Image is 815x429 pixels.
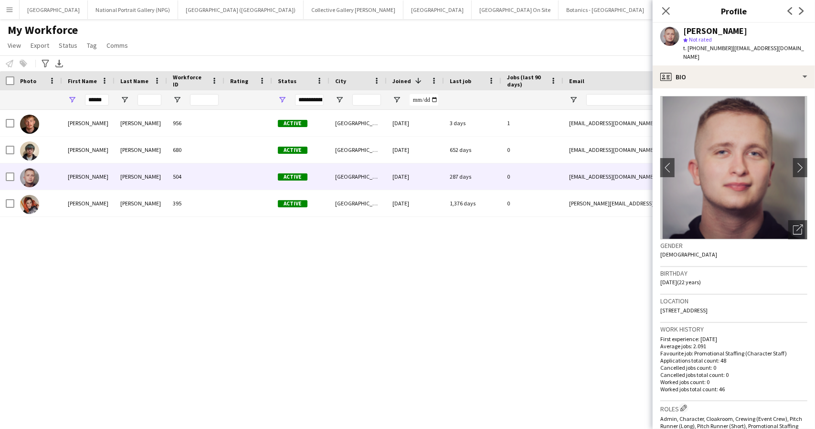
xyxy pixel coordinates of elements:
[115,137,167,163] div: [PERSON_NAME]
[329,137,387,163] div: [GEOGRAPHIC_DATA]
[278,120,307,127] span: Active
[106,41,128,50] span: Comms
[563,137,754,163] div: [EMAIL_ADDRESS][DOMAIN_NAME]
[387,163,444,190] div: [DATE]
[660,96,807,239] img: Crew avatar or photo
[83,39,101,52] a: Tag
[660,279,701,286] span: [DATE] (22 years)
[559,0,652,19] button: Botanics - [GEOGRAPHIC_DATA]
[62,190,115,216] div: [PERSON_NAME]
[62,110,115,136] div: [PERSON_NAME]
[507,74,546,88] span: Jobs (last 90 days)
[178,0,304,19] button: [GEOGRAPHIC_DATA] ([GEOGRAPHIC_DATA])
[335,96,344,104] button: Open Filter Menu
[652,0,735,19] button: [GEOGRAPHIC_DATA] (HES)
[173,74,207,88] span: Workforce ID
[403,0,472,19] button: [GEOGRAPHIC_DATA]
[569,96,578,104] button: Open Filter Menu
[329,163,387,190] div: [GEOGRAPHIC_DATA]
[501,190,563,216] div: 0
[8,41,21,50] span: View
[352,94,381,106] input: City Filter Input
[120,77,148,85] span: Last Name
[53,58,65,69] app-action-btn: Export XLSX
[660,357,807,364] p: Applications total count: 48
[31,41,49,50] span: Export
[660,241,807,250] h3: Gender
[167,137,224,163] div: 680
[444,163,501,190] div: 287 days
[55,39,81,52] a: Status
[27,39,53,52] a: Export
[278,96,286,104] button: Open Filter Menu
[660,350,807,357] p: Favourite job: Promotional Staffing (Character Staff)
[138,94,161,106] input: Last Name Filter Input
[660,343,807,350] p: Average jobs: 2.091
[115,163,167,190] div: [PERSON_NAME]
[387,190,444,216] div: [DATE]
[392,77,411,85] span: Joined
[115,190,167,216] div: [PERSON_NAME]
[660,364,807,371] p: Cancelled jobs count: 0
[87,41,97,50] span: Tag
[278,147,307,154] span: Active
[278,173,307,181] span: Active
[563,163,754,190] div: [EMAIL_ADDRESS][DOMAIN_NAME]
[20,168,39,187] img: Joshua Bennett
[167,190,224,216] div: 395
[335,77,346,85] span: City
[660,325,807,333] h3: Work history
[387,137,444,163] div: [DATE]
[660,378,807,386] p: Worked jobs count: 0
[660,307,708,314] span: [STREET_ADDRESS]
[173,96,181,104] button: Open Filter Menu
[85,94,109,106] input: First Name Filter Input
[329,110,387,136] div: [GEOGRAPHIC_DATA]
[20,0,88,19] button: [GEOGRAPHIC_DATA]
[4,39,25,52] a: View
[68,96,76,104] button: Open Filter Menu
[167,163,224,190] div: 504
[653,5,815,17] h3: Profile
[444,190,501,216] div: 1,376 days
[278,77,296,85] span: Status
[59,41,77,50] span: Status
[683,44,804,60] span: | [EMAIL_ADDRESS][DOMAIN_NAME]
[329,190,387,216] div: [GEOGRAPHIC_DATA]
[660,297,807,305] h3: Location
[563,110,754,136] div: [EMAIL_ADDRESS][DOMAIN_NAME]
[88,0,178,19] button: National Portrait Gallery (NPG)
[8,23,78,37] span: My Workforce
[653,65,815,88] div: Bio
[450,77,471,85] span: Last job
[230,77,248,85] span: Rating
[392,96,401,104] button: Open Filter Menu
[20,77,36,85] span: Photo
[20,115,39,134] img: Joshua Gardiner
[660,371,807,378] p: Cancelled jobs total count: 0
[472,0,559,19] button: [GEOGRAPHIC_DATA] On Site
[501,163,563,190] div: 0
[278,200,307,207] span: Active
[660,386,807,393] p: Worked jobs total count: 46
[569,77,584,85] span: Email
[501,137,563,163] div: 0
[68,77,97,85] span: First Name
[410,94,438,106] input: Joined Filter Input
[387,110,444,136] div: [DATE]
[62,163,115,190] div: [PERSON_NAME]
[167,110,224,136] div: 956
[660,251,717,258] span: [DEMOGRAPHIC_DATA]
[20,141,39,161] img: Joshua Andrews
[683,44,733,52] span: t. [PHONE_NUMBER]
[660,335,807,343] p: First experience: [DATE]
[683,27,747,35] div: [PERSON_NAME]
[444,110,501,136] div: 3 days
[788,220,807,239] div: Open photos pop-in
[660,403,807,413] h3: Roles
[689,36,712,43] span: Not rated
[120,96,129,104] button: Open Filter Menu
[62,137,115,163] div: [PERSON_NAME]
[444,137,501,163] div: 652 days
[501,110,563,136] div: 1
